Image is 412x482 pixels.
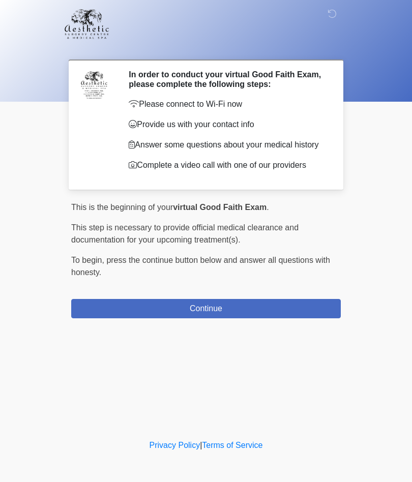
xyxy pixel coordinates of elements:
[150,441,200,449] a: Privacy Policy
[61,8,112,40] img: Aesthetic Surgery Centre, PLLC Logo
[173,203,267,212] strong: virtual Good Faith Exam
[129,98,326,110] p: Please connect to Wi-Fi now
[200,441,202,449] a: |
[79,70,109,100] img: Agent Avatar
[129,118,326,131] p: Provide us with your contact info
[71,299,341,318] button: Continue
[129,159,326,171] p: Complete a video call with one of our providers
[71,256,330,277] span: press the continue button below and answer all questions with honesty.
[129,139,326,151] p: Answer some questions about your medical history
[129,70,326,89] h2: In order to conduct your virtual Good Faith Exam, please complete the following steps:
[71,203,173,212] span: This is the beginning of your
[71,223,299,244] span: This step is necessary to provide official medical clearance and documentation for your upcoming ...
[202,441,262,449] a: Terms of Service
[71,256,106,264] span: To begin,
[267,203,269,212] span: .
